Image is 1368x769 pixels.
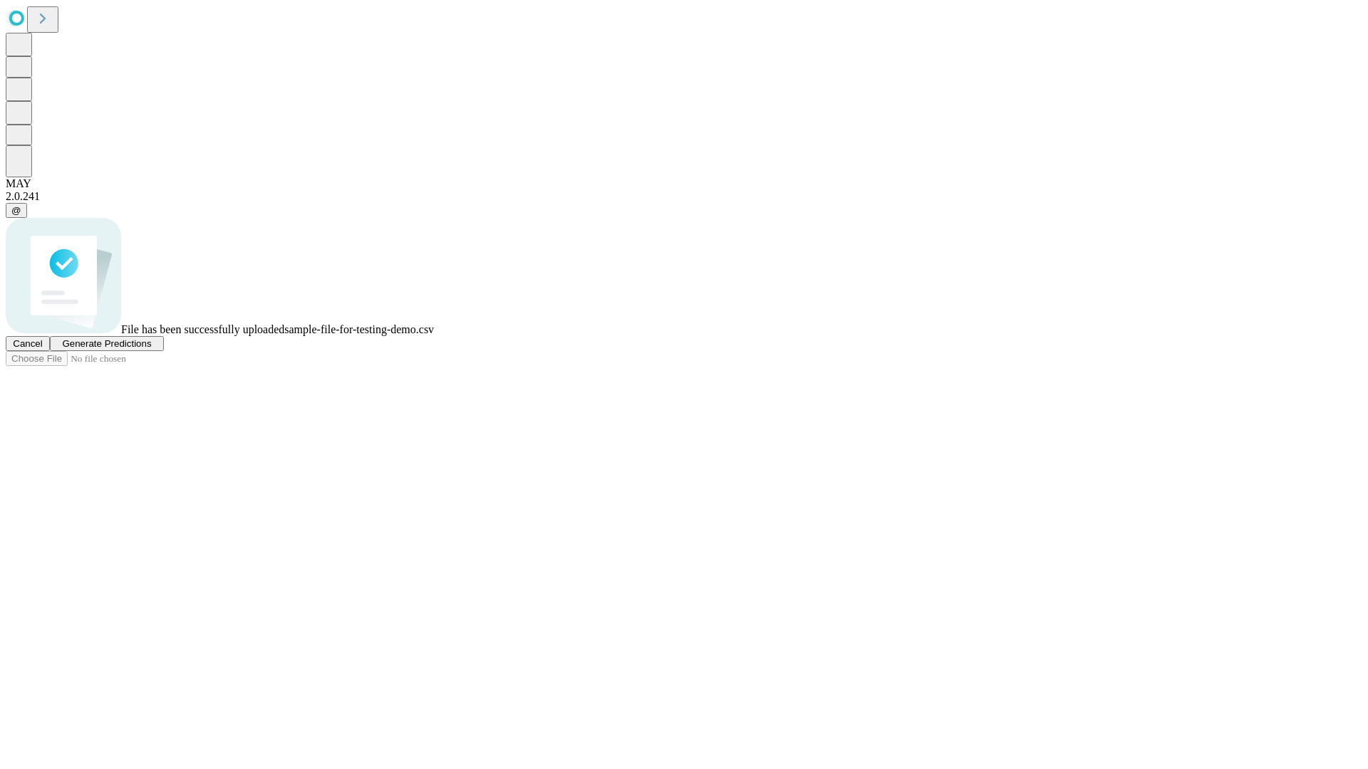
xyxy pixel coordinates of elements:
div: MAY [6,177,1362,190]
button: Cancel [6,336,50,351]
button: @ [6,203,27,218]
span: Generate Predictions [62,338,151,349]
button: Generate Predictions [50,336,164,351]
span: Cancel [13,338,43,349]
div: 2.0.241 [6,190,1362,203]
span: @ [11,205,21,216]
span: File has been successfully uploaded [121,323,284,335]
span: sample-file-for-testing-demo.csv [284,323,434,335]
